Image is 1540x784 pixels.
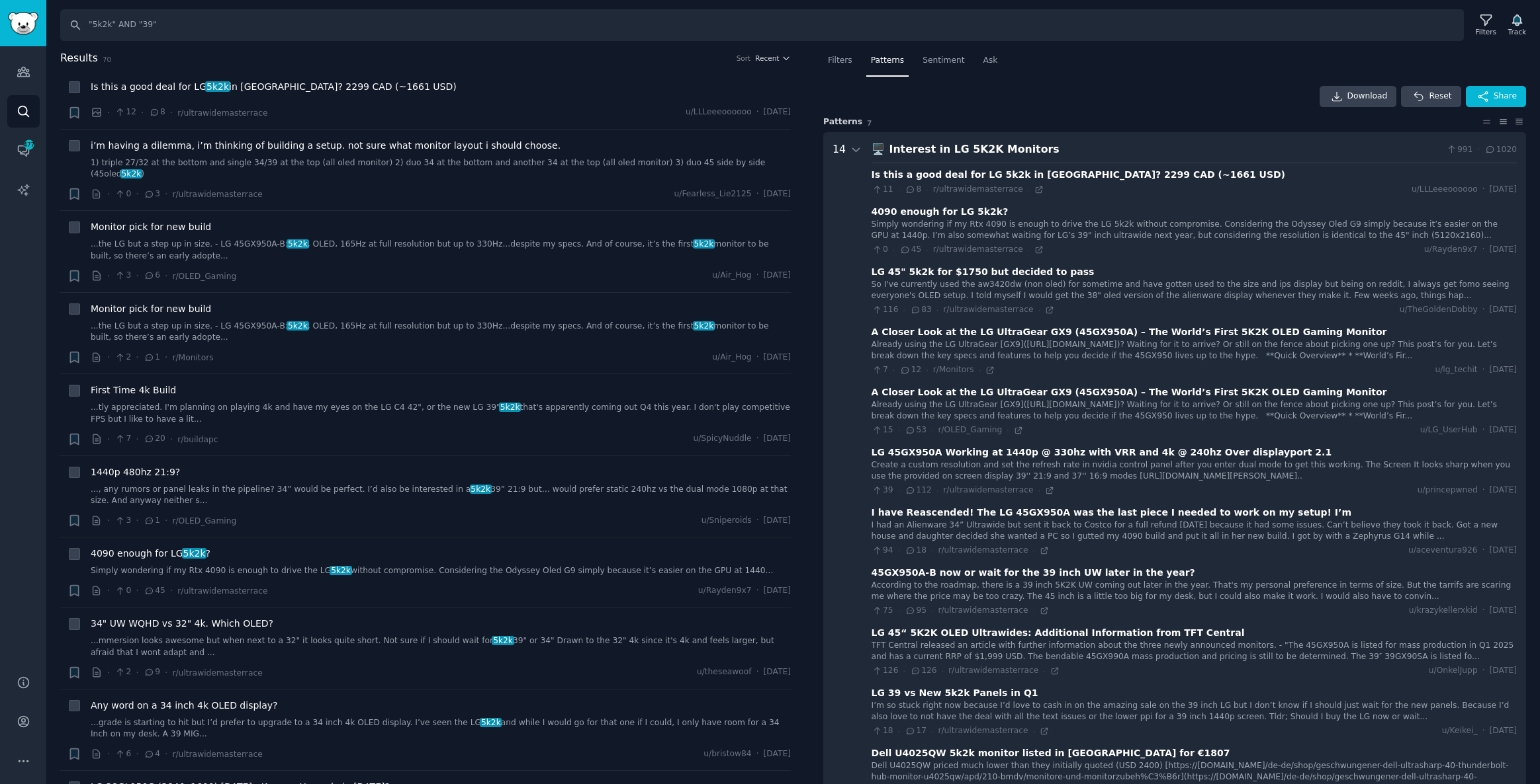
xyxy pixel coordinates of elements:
span: r/ultrawidemasterrace [938,545,1028,555]
span: [DATE] [1490,304,1517,316]
div: 45GX950A-B now or wait for the 39 inch UW later in the year? [872,566,1195,580]
span: · [1482,184,1485,196]
span: u/Rayden9x7 [1424,244,1478,256]
span: · [931,546,933,555]
span: · [756,270,759,282]
div: Simply wondering if my Rtx 4090 is enough to drive the LG 5k2k without compromise. Considering th... [872,219,1517,242]
div: So I've currently used the aw3420dw (non oled) for sometime and have gotten used to the size and ... [872,279,1517,302]
span: · [1482,725,1485,737]
span: [DATE] [1490,665,1517,677]
span: 5k2k [693,239,715,249]
span: [DATE] [1490,545,1517,557]
span: · [1482,304,1485,316]
span: 112 [905,485,932,496]
span: [DATE] [1490,184,1517,196]
span: · [898,546,900,555]
span: 5k2k [182,548,207,559]
span: · [107,187,110,201]
span: · [898,606,900,615]
span: r/OLED_Gaming [172,272,236,281]
span: 5k2k [287,321,308,331]
span: · [931,606,933,615]
span: · [170,432,173,446]
div: 4090 enough for LG 5k2k? [872,205,1009,219]
span: Ask [983,55,998,67]
a: Is this a good deal for LG5k2kin [GEOGRAPHIC_DATA]? 2299 CAD (~1661 USD) [91,80,457,94]
span: Filters [828,55,852,67]
span: · [926,245,928,255]
span: 4090 enough for LG ? [91,547,210,561]
span: · [1033,726,1035,736]
input: Search Keyword [60,9,1464,41]
a: ...grade is starting to hit but I’d prefer to upgrade to a 34 inch 4k OLED display. I’ve seen the... [91,717,791,740]
span: 20 [144,433,165,445]
div: LG 39 vs New 5k2k Panels in Q1 [872,686,1038,700]
span: u/bristow84 [703,748,751,760]
span: u/princepwned [1418,485,1478,496]
div: LG 45GX950A Working at 1440p @ 330hz with VRR and 4k @ 240hz Over displayport 2.1 [872,446,1332,459]
span: 116 [872,304,899,316]
div: TFT Central released an article with further information about the three newly announced monitors... [872,640,1517,663]
a: 1) triple 27/32 at the bottom and single 34/39 at the top (all oled monitor) 2) duo 34 at the bot... [91,157,791,180]
span: u/OnkelJupp [1429,665,1478,677]
span: · [1038,486,1040,495]
span: 5k2k [492,636,514,645]
span: u/LLLeeeoooooo [1412,184,1478,196]
span: 18 [905,545,927,557]
span: 4 [144,748,160,760]
span: 477 [23,140,35,149]
div: Already using the LG UltraGear [GX9]([URL][DOMAIN_NAME])? Waiting for it to arrive? Or still on t... [872,339,1517,362]
div: I’m so stuck right now because I’d love to cash in on the amazing sale on the 39 inch LG but I do... [872,700,1517,723]
span: 5k2k [480,718,502,727]
span: 3 [114,515,131,527]
span: [DATE] [764,433,791,445]
a: 477 [7,134,40,167]
span: u/Fearless_Lie2125 [674,188,752,200]
a: Download [1320,86,1397,107]
span: · [898,426,900,435]
span: · [107,350,110,364]
span: 5k2k [205,81,230,92]
span: r/OLED_Gaming [938,425,1002,434]
div: Interest in LG 5K2K Monitors [889,141,1441,158]
span: 7 [114,433,131,445]
span: [DATE] [764,585,791,597]
span: · [898,486,900,495]
span: r/Monitors [172,353,213,362]
span: Reset [1429,91,1451,102]
span: 5k2k [499,403,521,412]
span: · [165,350,167,364]
span: · [1482,485,1485,496]
span: 45 [899,244,921,256]
span: · [756,433,759,445]
span: · [1038,305,1040,315]
span: Monitor pick for new build [91,220,211,234]
span: 9 [144,666,160,678]
a: Monitor pick for new build [91,302,211,316]
span: r/buildapc [177,435,218,444]
span: 5k2k [287,239,308,249]
span: · [165,514,167,528]
button: Track [1504,11,1531,39]
span: u/Air_Hog [712,352,751,364]
span: · [756,515,759,527]
span: · [1482,665,1485,677]
span: · [1033,546,1035,555]
a: First Time 4k Build [91,383,176,397]
span: · [756,352,759,364]
span: · [756,748,759,760]
span: · [136,666,138,680]
span: 5k2k [470,485,492,494]
div: Track [1508,27,1526,36]
span: 1440p 480hz 21:9? [91,465,180,479]
a: ..., any rumors or panel leaks in the pipeline? 34” would be perfect. I’d also be interested in a... [91,484,791,507]
span: Share [1494,91,1517,102]
span: 7 [867,119,872,127]
span: · [898,185,900,194]
div: LG 45" 5k2k for $1750 but decided to pass [872,265,1095,279]
span: r/ultrawidemasterrace [172,190,262,199]
span: 5k2k [120,169,142,178]
span: 7 [872,364,888,376]
a: Simply wondering if my Rtx 4090 is enough to drive the LG5k2kwithout compromise. Considering the ... [91,565,791,577]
